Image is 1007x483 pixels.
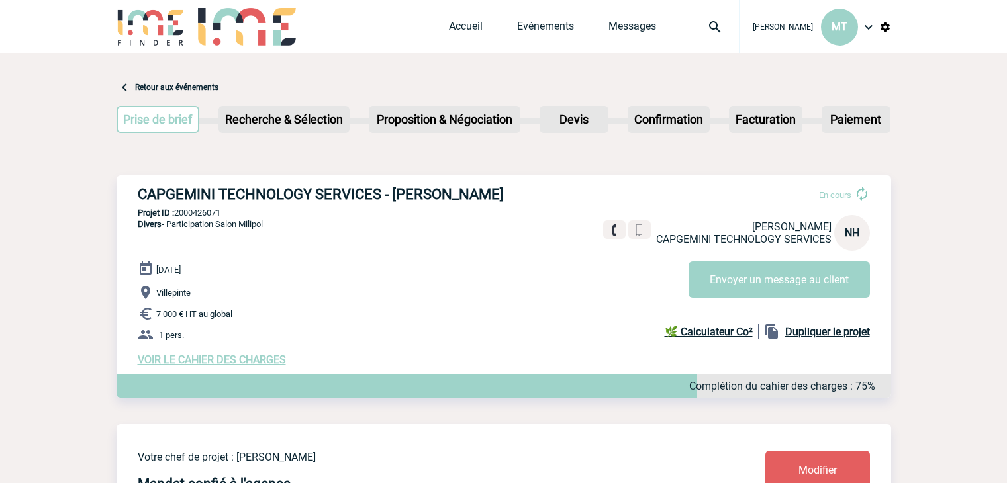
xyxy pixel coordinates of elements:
b: 🌿 Calculateur Co² [665,326,753,338]
p: Paiement [823,107,889,132]
a: Accueil [449,20,483,38]
span: [PERSON_NAME] [752,220,832,233]
p: 2000426071 [117,208,891,218]
span: 7 000 € HT au global [156,309,232,319]
p: Confirmation [629,107,708,132]
a: 🌿 Calculateur Co² [665,324,759,339]
img: IME-Finder [117,8,185,46]
span: 1 pers. [159,330,184,340]
a: VOIR LE CAHIER DES CHARGES [138,353,286,366]
p: Devis [541,107,607,132]
b: Dupliquer le projet [785,326,870,338]
img: file_copy-black-24dp.png [764,324,780,339]
span: Villepinte [156,288,191,298]
img: portable.png [634,224,646,236]
span: NH [845,226,859,239]
a: Evénements [517,20,574,38]
a: Messages [608,20,656,38]
span: [DATE] [156,265,181,275]
a: Retour aux événements [135,83,218,92]
span: Modifier [798,464,837,476]
span: [PERSON_NAME] [753,22,813,32]
h3: CAPGEMINI TECHNOLOGY SERVICES - [PERSON_NAME] [138,186,535,202]
span: Divers [138,219,162,229]
span: MT [832,21,847,33]
span: - Participation Salon Milipol [138,219,263,229]
p: Votre chef de projet : [PERSON_NAME] [138,451,687,463]
img: fixe.png [608,224,620,236]
p: Proposition & Négociation [370,107,519,132]
p: Recherche & Sélection [220,107,348,132]
p: Facturation [730,107,801,132]
p: Prise de brief [118,107,199,132]
b: Projet ID : [138,208,174,218]
span: En cours [819,190,851,200]
span: CAPGEMINI TECHNOLOGY SERVICES [656,233,832,245]
button: Envoyer un message au client [689,261,870,298]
